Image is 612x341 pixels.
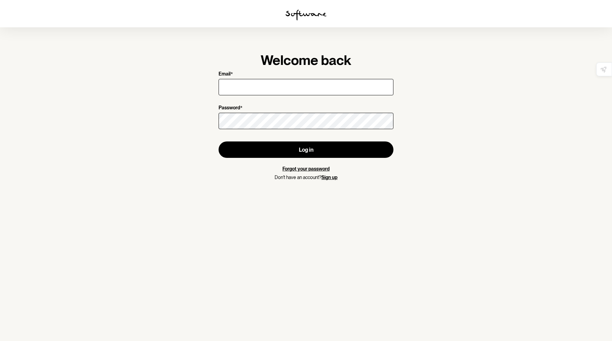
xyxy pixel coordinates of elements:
[219,71,231,78] p: Email
[219,105,240,111] p: Password
[321,175,337,180] a: Sign up
[219,52,393,68] h1: Welcome back
[282,166,330,172] a: Forgot your password
[219,141,393,158] button: Log in
[219,175,393,180] p: Don't have an account?
[286,10,326,21] img: software logo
